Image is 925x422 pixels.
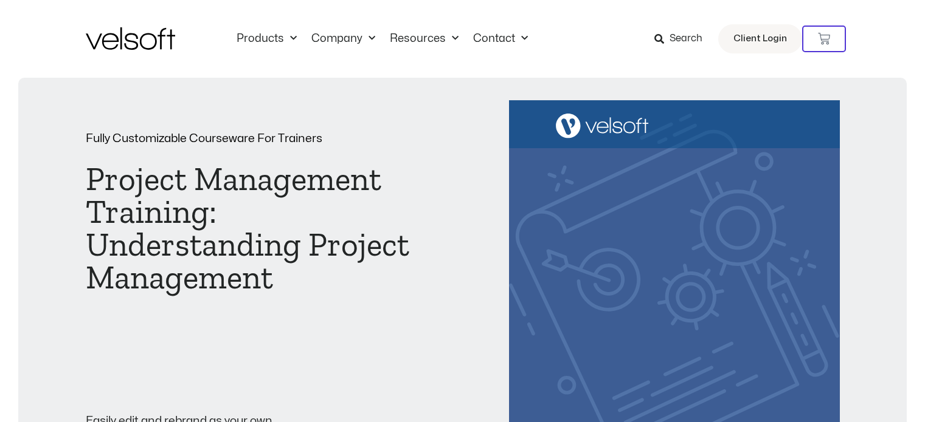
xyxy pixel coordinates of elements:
[383,32,466,46] a: ResourcesMenu Toggle
[304,32,383,46] a: CompanyMenu Toggle
[466,32,535,46] a: ContactMenu Toggle
[718,24,802,53] a: Client Login
[86,133,417,145] p: Fully Customizable Courseware For Trainers
[86,163,417,294] h1: Project Management Training: Understanding Project Management
[86,27,175,50] img: Velsoft Training Materials
[229,32,535,46] nav: Menu
[733,31,787,47] span: Client Login
[654,29,711,49] a: Search
[229,32,304,46] a: ProductsMenu Toggle
[670,31,702,47] span: Search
